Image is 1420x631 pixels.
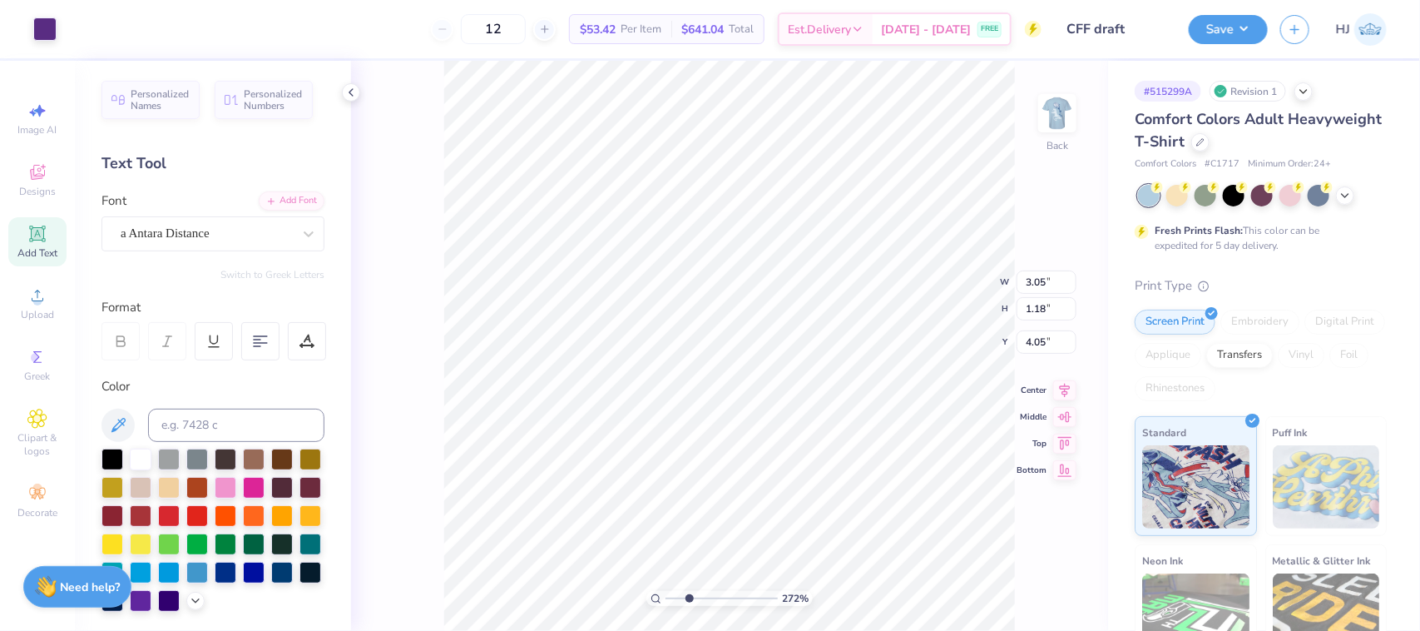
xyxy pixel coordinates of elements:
[18,123,57,137] span: Image AI
[1336,13,1387,46] a: HJ
[1273,552,1371,569] span: Metallic & Glitter Ink
[580,21,616,38] span: $53.42
[1017,411,1046,423] span: Middle
[1017,438,1046,450] span: Top
[101,152,324,175] div: Text Tool
[788,21,851,38] span: Est. Delivery
[1054,12,1176,46] input: Untitled Design
[220,268,324,281] button: Switch to Greek Letters
[1142,445,1249,529] img: Standard
[1135,310,1215,335] div: Screen Print
[131,88,190,112] span: Personalized Names
[259,191,324,211] div: Add Font
[1205,157,1239,171] span: # C1717
[1017,385,1046,396] span: Center
[1329,343,1368,368] div: Foil
[17,506,57,519] span: Decorate
[1278,343,1324,368] div: Vinyl
[1155,223,1359,253] div: This color can be expedited for 5 day delivery.
[101,191,126,211] label: Font
[1135,157,1196,171] span: Comfort Colors
[1336,20,1350,39] span: HJ
[782,591,809,606] span: 272 %
[1354,13,1387,46] img: Hughe Josh Cabanete
[61,579,121,595] strong: Need help?
[101,377,324,396] div: Color
[1142,552,1183,569] span: Neon Ink
[1210,81,1286,102] div: Revision 1
[1248,157,1331,171] span: Minimum Order: 24 +
[1142,424,1186,441] span: Standard
[1206,343,1273,368] div: Transfers
[1017,465,1046,476] span: Bottom
[19,185,56,198] span: Designs
[1135,276,1387,296] div: Print Type
[1135,81,1201,102] div: # 515299A
[881,21,971,38] span: [DATE] - [DATE]
[1135,376,1215,401] div: Rhinestones
[17,246,57,260] span: Add Text
[148,409,324,442] input: e.g. 7428 c
[1273,445,1380,529] img: Puff Ink
[1304,310,1385,335] div: Digital Print
[729,21,754,38] span: Total
[1189,15,1268,44] button: Save
[461,14,526,44] input: – –
[981,23,998,35] span: FREE
[1273,424,1308,441] span: Puff Ink
[21,308,54,321] span: Upload
[1135,109,1382,152] span: Comfort Colors Adult Heavyweight T-Shirt
[1220,310,1299,335] div: Embroidery
[1135,343,1201,368] div: Applique
[1041,97,1074,130] img: Back
[244,88,303,112] span: Personalized Numbers
[621,21,661,38] span: Per Item
[681,21,724,38] span: $641.04
[101,298,326,317] div: Format
[1046,138,1068,153] div: Back
[25,370,51,383] span: Greek
[1155,224,1243,237] strong: Fresh Prints Flash:
[8,431,67,458] span: Clipart & logos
